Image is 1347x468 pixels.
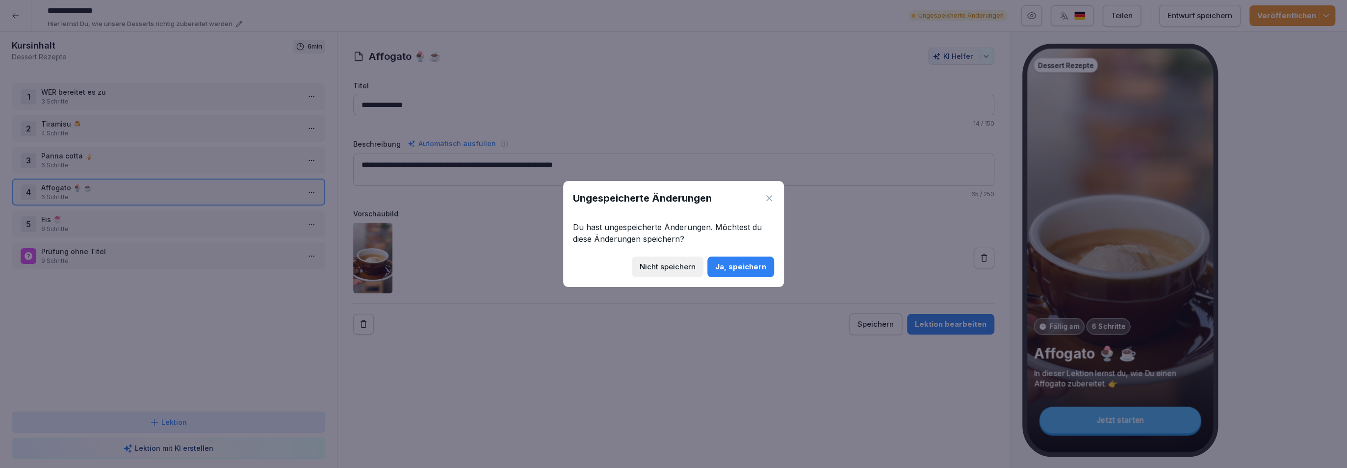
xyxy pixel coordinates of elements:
[573,191,712,206] h1: Ungespeicherte Änderungen
[707,257,774,277] button: Ja, speichern
[573,221,774,245] p: Du hast ungespeicherte Änderungen. Möchtest du diese Änderungen speichern?
[715,261,766,272] div: Ja, speichern
[640,261,696,272] div: Nicht speichern
[632,257,703,277] button: Nicht speichern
